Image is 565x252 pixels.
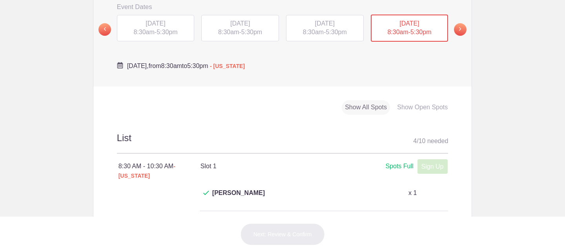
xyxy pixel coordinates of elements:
[370,14,449,42] button: [DATE] 8:30am-5:30pm
[146,20,165,27] span: [DATE]
[133,29,154,35] span: 8:30am
[127,63,149,69] span: [DATE],
[241,29,262,35] span: 5:30pm
[218,29,239,35] span: 8:30am
[212,188,265,207] span: [PERSON_NAME]
[399,20,419,27] span: [DATE]
[201,15,279,42] button: [DATE] 8:30am-5:30pm
[315,20,335,27] span: [DATE]
[410,29,431,35] span: 5:30pm
[201,15,279,42] div: -
[413,135,448,147] div: 4 10 needed
[241,223,325,245] button: Next: Review & Confirm
[117,131,448,154] h2: List
[326,29,346,35] span: 5:30pm
[157,29,177,35] span: 5:30pm
[371,15,448,42] div: -
[187,63,208,69] span: 5:30pm
[286,15,364,42] button: [DATE] 8:30am-5:30pm
[394,100,451,115] div: Show Open Spots
[286,15,364,42] div: -
[118,162,200,180] div: 8:30 AM - 10:30 AM
[387,29,408,35] span: 8:30am
[203,191,209,195] img: Check dark green
[200,162,324,171] h4: Slot 1
[230,20,250,27] span: [DATE]
[210,63,245,69] span: - [US_STATE]
[408,188,417,198] p: x 1
[127,63,245,69] span: from to
[117,15,195,42] button: [DATE] 8:30am-5:30pm
[385,162,413,171] div: Spots Full
[117,1,448,13] h3: Event Dates
[342,100,390,115] div: Show All Spots
[118,163,175,179] span: - [US_STATE]
[303,29,324,35] span: 8:30am
[117,62,123,68] img: Cal purple
[117,15,195,42] div: -
[417,138,418,144] span: /
[161,63,182,69] span: 8:30am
